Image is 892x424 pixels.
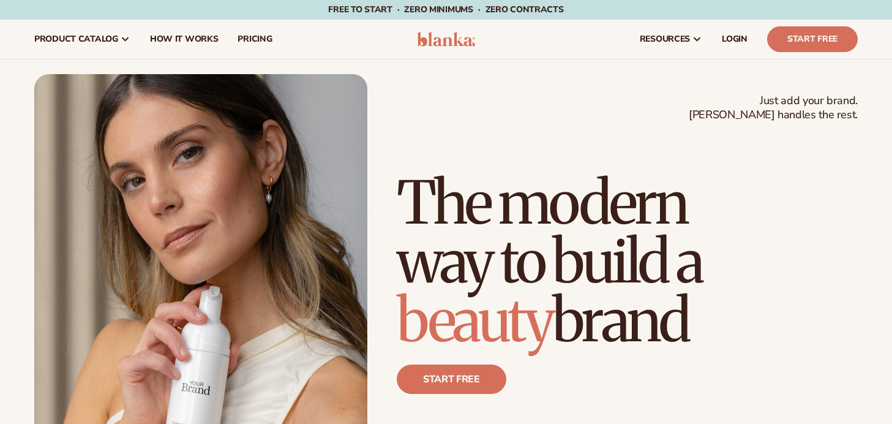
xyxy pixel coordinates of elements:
span: pricing [238,34,272,44]
a: resources [630,20,712,59]
span: LOGIN [722,34,748,44]
span: resources [640,34,690,44]
span: Free to start · ZERO minimums · ZERO contracts [328,4,563,15]
h1: The modern way to build a brand [397,173,858,350]
span: How It Works [150,34,219,44]
a: How It Works [140,20,228,59]
span: beauty [397,284,552,357]
a: LOGIN [712,20,757,59]
span: product catalog [34,34,118,44]
a: Start free [397,365,506,394]
a: Start Free [767,26,858,52]
a: pricing [228,20,282,59]
a: product catalog [24,20,140,59]
span: Just add your brand. [PERSON_NAME] handles the rest. [689,94,858,123]
img: logo [417,32,475,47]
